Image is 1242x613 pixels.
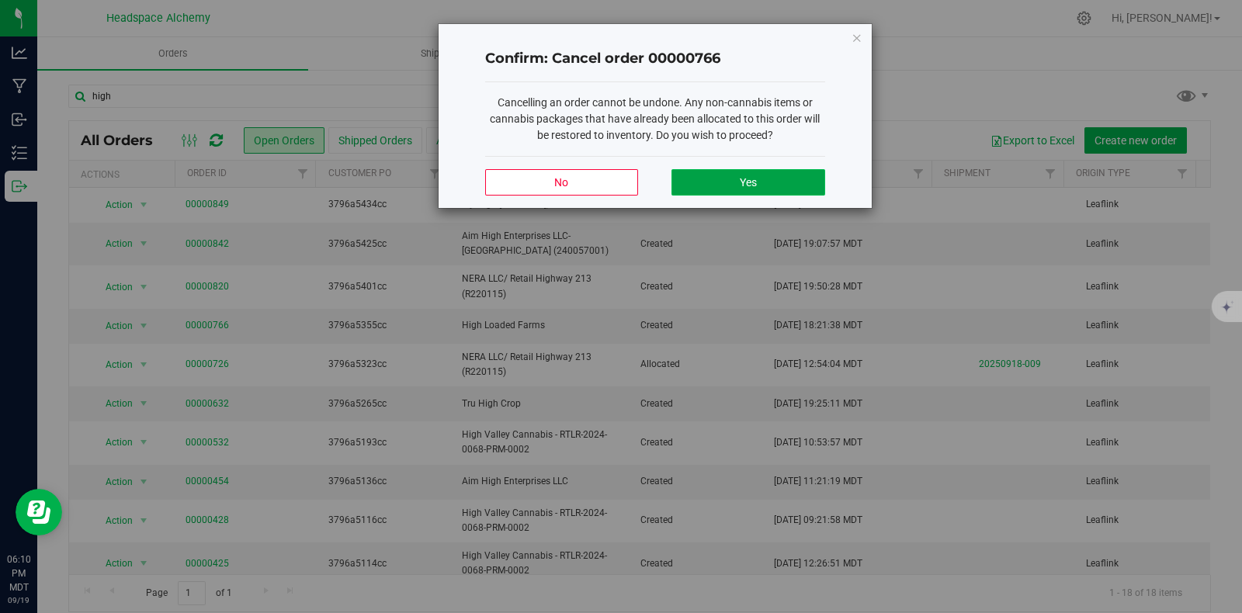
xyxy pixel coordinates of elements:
[485,49,825,69] h4: Confirm: Cancel order 00000766
[740,176,757,189] span: Yes
[656,129,773,141] span: Do you wish to proceed?
[671,169,824,196] button: Yes
[485,169,638,196] button: No
[16,489,62,535] iframe: Resource center
[490,96,820,141] span: Cancelling an order cannot be undone. Any non-cannabis items or cannabis packages that have alrea...
[852,28,862,47] button: Close modal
